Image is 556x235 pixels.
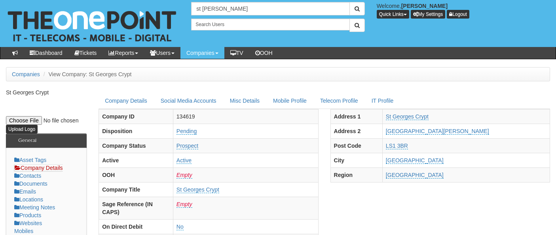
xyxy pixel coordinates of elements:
[173,109,318,124] td: 134619
[99,92,154,109] a: Company Details
[249,47,279,59] a: OOH
[102,47,144,59] a: Reports
[377,10,409,19] button: Quick Links
[14,204,55,211] a: Meeting Notes
[12,71,40,77] a: Companies
[330,153,382,167] th: City
[99,182,173,197] th: Company Title
[176,143,198,149] a: Prospect
[14,134,40,147] h3: General
[176,201,192,208] a: Empty
[314,92,364,109] a: Telecom Profile
[176,224,184,230] a: No
[330,138,382,153] th: Post Code
[191,19,349,30] input: Search Users
[267,92,313,109] a: Mobile Profile
[371,2,556,19] div: Welcome,
[386,157,444,164] a: [GEOGRAPHIC_DATA]
[176,172,192,179] a: Empty
[176,157,192,164] a: Active
[68,47,103,59] a: Tickets
[154,92,223,109] a: Social Media Accounts
[14,188,36,195] a: Emails
[6,125,38,133] input: Upload Logo
[99,167,173,182] th: OOH
[42,70,132,78] li: View Company: St Georges Crypt
[401,3,448,9] b: [PERSON_NAME]
[447,10,469,19] a: Logout
[224,92,266,109] a: Misc Details
[99,219,173,234] th: On Direct Debit
[365,92,400,109] a: IT Profile
[411,10,446,19] a: My Settings
[14,157,46,163] a: Asset Tags
[191,2,349,15] input: Search Companies
[99,138,173,153] th: Company Status
[386,143,408,149] a: LS1 3BR
[14,220,42,226] a: Websites
[330,167,382,182] th: Region
[386,128,489,135] a: [GEOGRAPHIC_DATA][PERSON_NAME]
[99,197,173,219] th: Sage Reference (IN CAPS)
[6,88,87,96] p: St Georges Crypt
[176,186,219,193] a: St Georges Crypt
[330,124,382,138] th: Address 2
[176,128,197,135] a: Pending
[99,109,173,124] th: Company ID
[144,47,180,59] a: Users
[14,196,43,203] a: Locations
[180,47,224,59] a: Companies
[386,113,429,120] a: St Georges Crypt
[14,228,33,234] a: Mobiles
[24,47,68,59] a: Dashboard
[224,47,249,59] a: TV
[330,109,382,124] th: Address 1
[14,173,41,179] a: Contacts
[386,172,444,179] a: [GEOGRAPHIC_DATA]
[14,212,41,218] a: Products
[14,180,47,187] a: Documents
[99,124,173,138] th: Disposition
[99,153,173,167] th: Active
[14,164,63,171] a: Company Details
